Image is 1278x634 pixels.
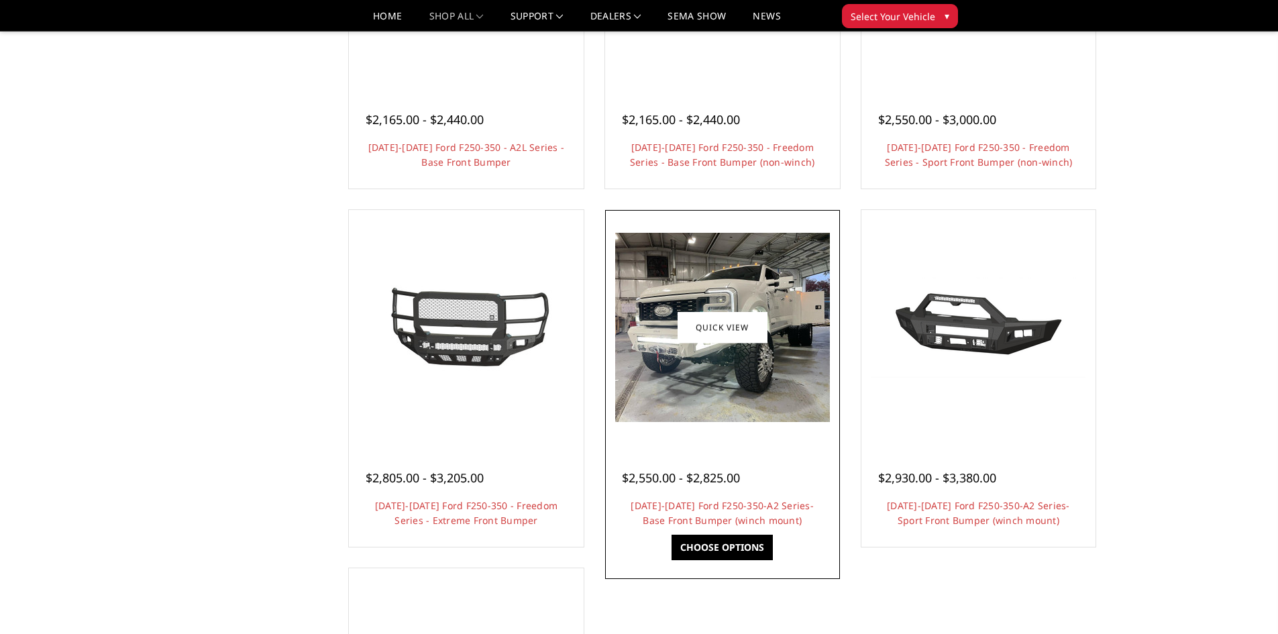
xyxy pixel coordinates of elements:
span: $2,805.00 - $3,205.00 [366,470,484,486]
a: 2023-2025 Ford F250-350 - Freedom Series - Extreme Front Bumper 2023-2025 Ford F250-350 - Freedom... [352,213,580,441]
a: SEMA Show [668,11,726,31]
a: News [753,11,780,31]
a: 2023-2025 Ford F250-350-A2 Series-Base Front Bumper (winch mount) 2023-2025 Ford F250-350-A2 Seri... [608,213,837,441]
a: Home [373,11,402,31]
a: [DATE]-[DATE] Ford F250-350 - Freedom Series - Extreme Front Bumper [375,499,557,527]
iframe: Chat Widget [1211,570,1278,634]
a: [DATE]-[DATE] Ford F250-350 - Freedom Series - Sport Front Bumper (non-winch) [885,141,1073,168]
img: 2023-2025 Ford F250-350-A2 Series-Base Front Bumper (winch mount) [615,233,830,422]
span: $2,165.00 - $2,440.00 [622,111,740,127]
a: [DATE]-[DATE] Ford F250-350-A2 Series-Sport Front Bumper (winch mount) [887,499,1070,527]
span: $2,165.00 - $2,440.00 [366,111,484,127]
a: [DATE]-[DATE] Ford F250-350-A2 Series-Base Front Bumper (winch mount) [631,499,814,527]
a: shop all [429,11,484,31]
a: Support [511,11,564,31]
button: Select Your Vehicle [842,4,958,28]
a: 2023-2025 Ford F250-350-A2 Series-Sport Front Bumper (winch mount) 2023-2025 Ford F250-350-A2 Ser... [865,213,1093,441]
span: Select Your Vehicle [851,9,935,23]
a: Quick view [678,312,767,344]
span: $2,930.00 - $3,380.00 [878,470,996,486]
a: [DATE]-[DATE] Ford F250-350 - A2L Series - Base Front Bumper [368,141,565,168]
span: $2,550.00 - $2,825.00 [622,470,740,486]
a: [DATE]-[DATE] Ford F250-350 - Freedom Series - Base Front Bumper (non-winch) [630,141,815,168]
span: ▾ [945,9,949,23]
span: $2,550.00 - $3,000.00 [878,111,996,127]
a: Choose Options [672,535,773,560]
a: Dealers [590,11,641,31]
